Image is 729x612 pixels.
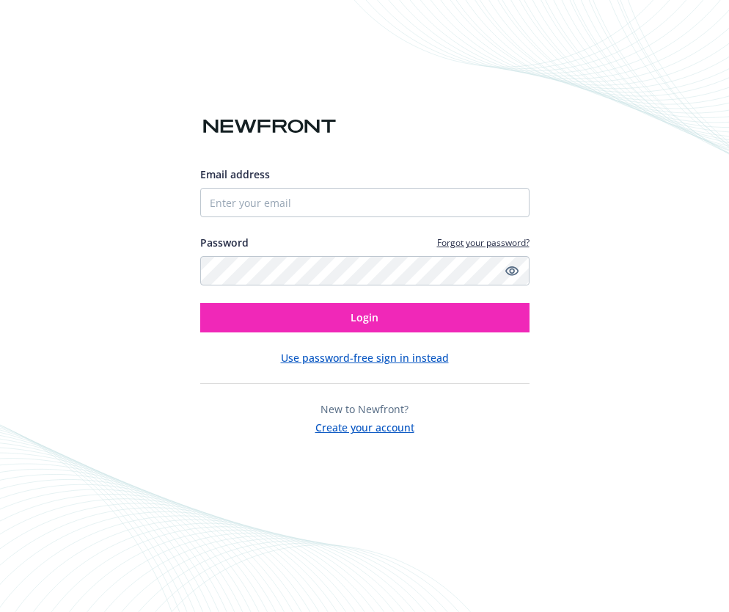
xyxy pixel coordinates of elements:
span: Login [351,310,378,324]
a: Show password [503,262,521,280]
button: Create your account [315,417,414,435]
input: Enter your email [200,188,530,217]
label: Password [200,235,249,250]
span: Email address [200,167,270,181]
button: Use password-free sign in instead [281,350,449,365]
input: Enter your password [200,256,530,285]
button: Login [200,303,530,332]
span: New to Newfront? [320,402,409,416]
img: Newfront logo [200,114,339,139]
a: Forgot your password? [437,236,530,249]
